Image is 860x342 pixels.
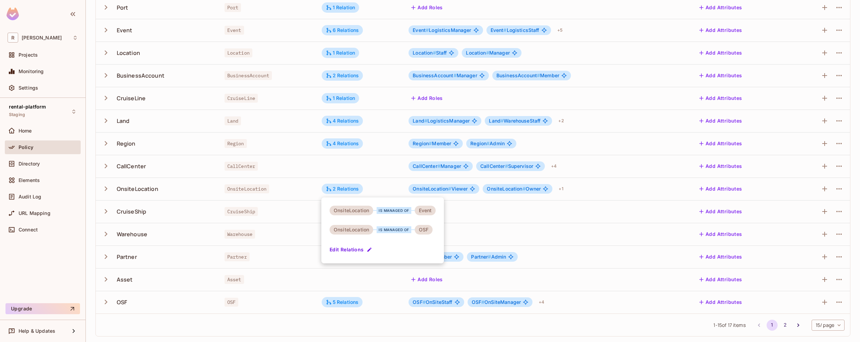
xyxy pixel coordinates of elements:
div: OSF [415,225,433,235]
div: OnsiteLocation [330,206,373,215]
div: Event [415,206,436,215]
div: OnsiteLocation [330,225,373,235]
div: is managed of [377,207,411,214]
div: is managed of [377,226,411,233]
button: Edit Relations [330,244,374,255]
